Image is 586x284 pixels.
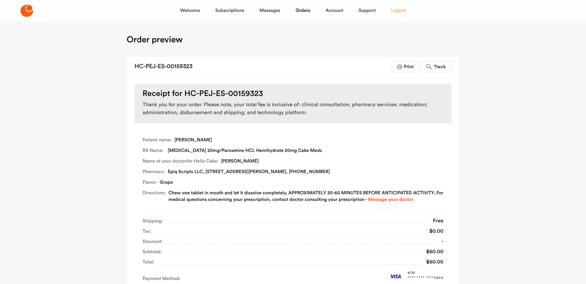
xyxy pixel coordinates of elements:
[143,168,443,175] div: Epiq Scripts LLC, [STREET_ADDRESS][PERSON_NAME], [PHONE_NUMBER]
[433,65,446,69] span: Track
[135,61,193,73] h2: HC-PEJ-ES-00159323
[143,179,443,186] div: Grape
[408,270,443,275] span: 8 / 30
[143,137,172,143] span: Patient name:
[143,147,443,154] div: [MEDICAL_DATA] 20mg/Paroxetine HCL Hemihydrate 20mg Cake Meds
[143,216,163,226] span: Shipping:
[143,158,443,165] div: [PERSON_NAME]
[368,197,414,202] a: Message your doctor
[391,3,406,19] a: Logout
[392,61,419,73] button: Print
[359,3,376,19] a: Support
[168,190,443,203] div: Chew one tablet in mouth and let it dissolve completely, APPROXIMATELY 30-60 MINUTES BEFORE ANTIC...
[403,65,413,69] span: Print
[143,168,165,175] span: Pharmacy:
[127,34,183,45] h1: Order preview
[422,258,443,267] div: $60.00
[143,147,165,154] span: RX Name:
[387,270,404,282] img: visa
[143,258,154,267] span: Total:
[296,3,310,19] a: Orders
[143,190,166,203] span: Directions:
[215,3,244,19] a: Subscriptions
[438,237,443,246] div: -
[143,237,163,246] span: Discount:
[143,227,151,236] span: Tax:
[143,137,443,143] div: [PERSON_NAME]
[143,179,157,186] span: Flavor:
[143,247,162,257] span: Subtotal:
[429,216,443,226] div: Free
[325,3,343,19] a: Account
[143,275,184,282] span: Payment Method:
[422,61,451,73] button: Track
[187,159,217,164] span: for Hello Cake
[422,247,443,257] div: $60.00
[143,89,443,98] h3: Receipt for HC-PEJ-ES-00159323
[143,101,443,117] span: Thank you for your order. Please note, your total fee is inclusive of: clinical consultation; pha...
[260,3,280,19] a: Messages
[143,158,218,165] span: Name of your doctor :
[425,227,443,236] div: $0.00
[180,3,200,19] a: Welcome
